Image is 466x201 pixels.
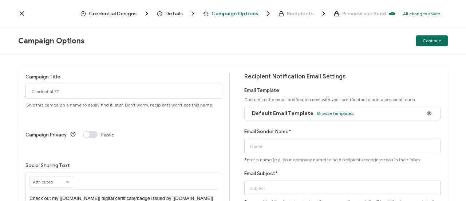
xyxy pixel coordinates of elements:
[430,166,466,201] iframe: Chat Widget
[212,11,258,16] span: Campaign Options
[101,132,114,138] span: Public
[30,177,73,187] input: Attributes
[25,132,67,138] label: Campaign Privacy
[244,97,416,102] span: Customize the email notification sent with your certificates to add a personal touch.
[403,11,441,16] p: All changes saved
[252,110,313,116] span: Default Email Template
[287,11,313,16] span: Recipients
[334,11,386,16] span: Preview and Send
[157,10,197,17] span: Details
[89,11,137,16] span: Credential Designs
[244,139,441,153] input: Name
[25,163,70,168] label: Social Sharing Text
[165,11,183,16] span: Details
[18,36,84,46] span: Campaign Options
[80,10,386,17] div: Breadcrumb
[25,74,60,80] label: Campaign Title
[25,102,213,108] span: Give this campaign a name to easily find it later. Don't worry, recipients won't see this name.
[244,129,291,134] label: Email Sender Name*
[416,35,448,46] button: Continue
[25,84,222,98] input: Campaign Options
[244,157,422,162] span: Enter a name (e.g. your company name) to help recipients recognize you in their inbox.
[244,171,278,176] label: Email Subject*
[342,11,386,16] span: Preview and Send
[244,181,441,195] input: Subject
[279,10,327,17] span: Recipients
[80,10,150,17] span: Credential Designs
[423,39,441,43] span: Continue
[244,73,345,80] span: Recipient Notification Email Settings
[244,88,279,93] label: Email Template
[317,111,354,116] span: Browse templates
[203,10,272,17] span: Campaign Options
